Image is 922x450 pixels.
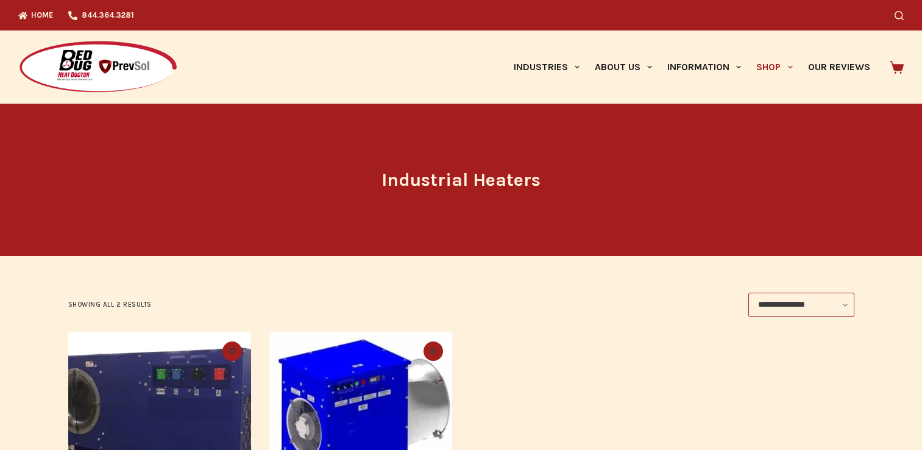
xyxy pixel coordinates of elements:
a: Industries [506,30,587,104]
a: Our Reviews [800,30,878,104]
a: About Us [587,30,659,104]
button: Quick view toggle [222,341,242,361]
h1: Industrial Heaters [233,166,690,194]
select: Shop order [748,293,854,317]
a: Information [660,30,749,104]
p: Showing all 2 results [68,299,152,310]
button: Search [895,11,904,20]
button: Quick view toggle [424,341,443,361]
img: Prevsol/Bed Bug Heat Doctor [18,40,178,95]
a: Shop [749,30,800,104]
nav: Primary [506,30,878,104]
